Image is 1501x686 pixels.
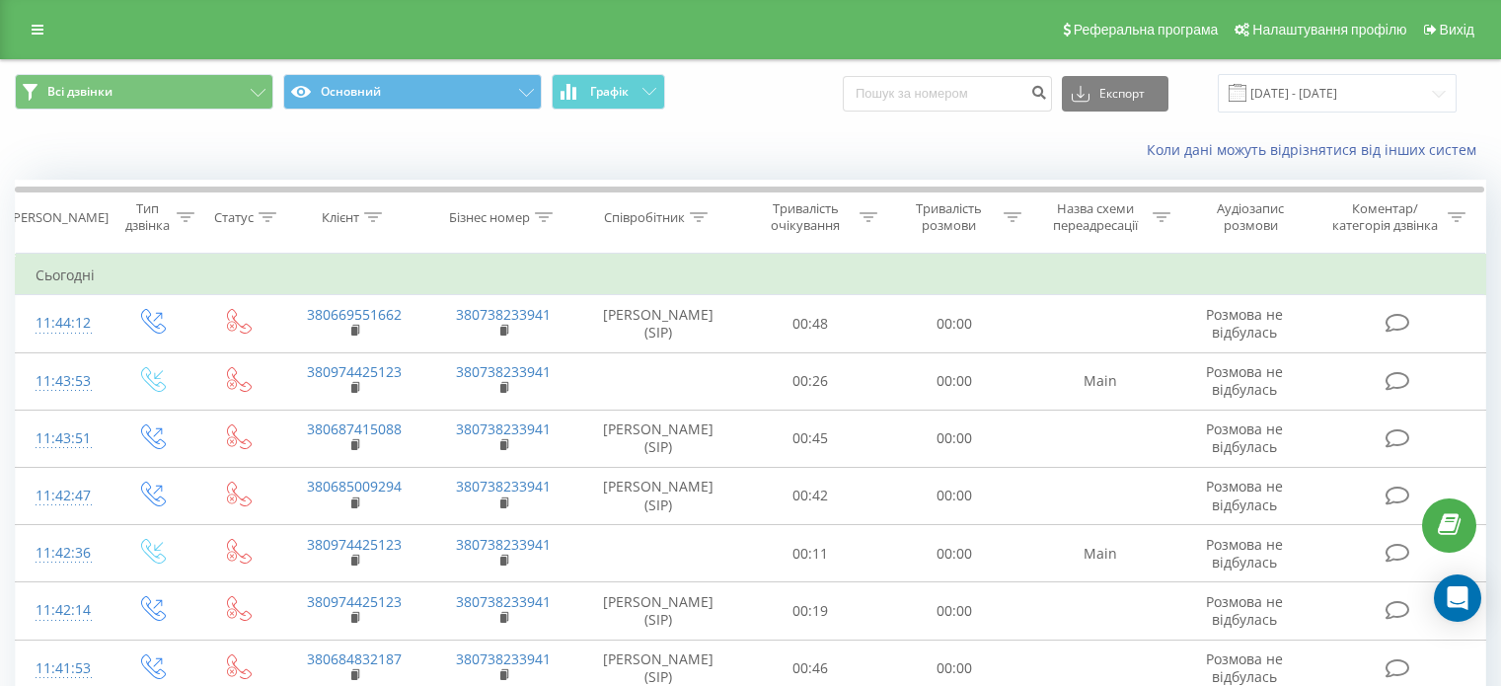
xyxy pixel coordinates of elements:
[882,525,1025,582] td: 00:00
[1206,592,1283,629] span: Розмова не відбулась
[1206,305,1283,342] span: Розмова не відбулась
[578,295,739,352] td: [PERSON_NAME] (SIP)
[36,419,88,458] div: 11:43:51
[843,76,1052,112] input: Пошук за номером
[1074,22,1219,38] span: Реферальна програма
[1252,22,1406,38] span: Налаштування профілю
[456,419,551,438] a: 380738233941
[1193,200,1309,234] div: Аудіозапис розмови
[307,362,402,381] a: 380974425123
[307,419,402,438] a: 380687415088
[456,305,551,324] a: 380738233941
[1206,477,1283,513] span: Розмова не відбулась
[1206,362,1283,399] span: Розмова не відбулась
[307,305,402,324] a: 380669551662
[552,74,665,110] button: Графік
[36,591,88,630] div: 11:42:14
[882,295,1025,352] td: 00:00
[1147,140,1486,159] a: Коли дані можуть відрізнятися вiд інших систем
[578,582,739,640] td: [PERSON_NAME] (SIP)
[456,592,551,611] a: 380738233941
[739,295,882,352] td: 00:48
[739,467,882,524] td: 00:42
[15,74,273,110] button: Всі дзвінки
[9,209,109,226] div: [PERSON_NAME]
[739,582,882,640] td: 00:19
[1206,419,1283,456] span: Розмова не відбулась
[739,410,882,467] td: 00:45
[1044,200,1148,234] div: Назва схеми переадресації
[36,362,88,401] div: 11:43:53
[757,200,856,234] div: Тривалість очікування
[307,592,402,611] a: 380974425123
[456,477,551,495] a: 380738233941
[307,477,402,495] a: 380685009294
[449,209,530,226] div: Бізнес номер
[578,410,739,467] td: [PERSON_NAME] (SIP)
[283,74,542,110] button: Основний
[1206,649,1283,686] span: Розмова не відбулась
[882,352,1025,410] td: 00:00
[124,200,171,234] div: Тип дзвінка
[1025,352,1174,410] td: Main
[456,649,551,668] a: 380738233941
[1062,76,1168,112] button: Експорт
[882,410,1025,467] td: 00:00
[739,525,882,582] td: 00:11
[36,304,88,343] div: 11:44:12
[900,200,999,234] div: Тривалість розмови
[307,535,402,554] a: 380974425123
[16,256,1486,295] td: Сьогодні
[322,209,359,226] div: Клієнт
[456,535,551,554] a: 380738233941
[604,209,685,226] div: Співробітник
[882,467,1025,524] td: 00:00
[1434,574,1481,622] div: Open Intercom Messenger
[1327,200,1443,234] div: Коментар/категорія дзвінка
[1440,22,1474,38] span: Вихід
[456,362,551,381] a: 380738233941
[1025,525,1174,582] td: Main
[47,84,113,100] span: Всі дзвінки
[307,649,402,668] a: 380684832187
[590,85,629,99] span: Графік
[739,352,882,410] td: 00:26
[882,582,1025,640] td: 00:00
[578,467,739,524] td: [PERSON_NAME] (SIP)
[36,477,88,515] div: 11:42:47
[1206,535,1283,572] span: Розмова не відбулась
[36,534,88,572] div: 11:42:36
[214,209,254,226] div: Статус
